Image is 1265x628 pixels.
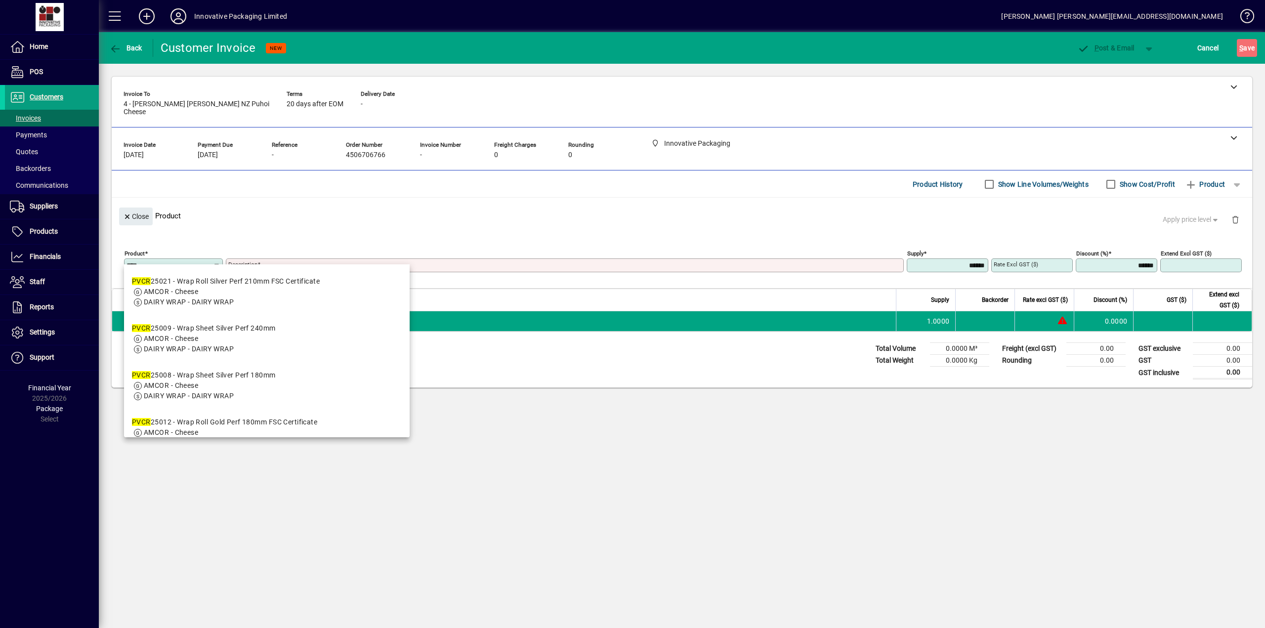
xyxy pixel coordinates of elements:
button: Cancel [1195,39,1222,57]
td: 0.00 [1066,355,1126,367]
td: 0.00 [1193,367,1252,379]
span: AMCOR - Cheese [144,428,198,436]
span: Backorders [10,165,51,172]
span: Close [123,209,149,225]
button: Back [107,39,145,57]
a: Suppliers [5,194,99,219]
span: Reports [30,303,54,311]
a: Invoices [5,110,99,126]
span: Financials [30,252,61,260]
span: NEW [270,45,282,51]
td: GST exclusive [1134,343,1193,355]
span: Settings [30,328,55,336]
app-page-header-button: Delete [1223,215,1247,224]
span: Product History [913,176,963,192]
em: PVCR [132,277,151,285]
span: - [361,100,363,108]
span: - [272,151,274,159]
em: PVCR [132,324,151,332]
span: 0 [494,151,498,159]
span: ost & Email [1077,44,1135,52]
span: Backorder [982,294,1009,305]
span: ave [1239,40,1255,56]
span: Extend excl GST ($) [1199,289,1239,311]
td: Total Volume [871,343,930,355]
span: DAIRY WRAP - DAIRY WRAP [144,345,234,353]
span: [DATE] [198,151,218,159]
span: Package [36,405,63,413]
span: Back [109,44,142,52]
span: DAIRY WRAP - DAIRY WRAP [144,298,234,306]
label: Show Line Volumes/Weights [996,179,1089,189]
mat-option: PVCR25012 - Wrap Roll Gold Perf 180mm FSC Certificate [124,409,410,456]
button: Profile [163,7,194,25]
span: S [1239,44,1243,52]
mat-option: PVCR25009 - Wrap Sheet Silver Perf 240mm [124,315,410,362]
div: 25012 - Wrap Roll Gold Perf 180mm FSC Certificate [132,417,317,427]
em: PVCR [132,418,151,426]
mat-option: PVCR25021 - Wrap Roll Silver Perf 210mm FSC Certificate [124,268,410,315]
mat-label: Rate excl GST ($) [994,261,1038,268]
td: 0.00 [1193,355,1252,367]
button: Delete [1223,208,1247,231]
div: Product [112,198,1252,234]
a: Knowledge Base [1233,2,1253,34]
td: 0.00 [1066,343,1126,355]
span: Home [30,42,48,50]
span: 4 - [PERSON_NAME] [PERSON_NAME] NZ Puhoi Cheese [124,100,272,116]
app-page-header-button: Back [99,39,153,57]
span: Discount (%) [1094,294,1127,305]
button: Product History [909,175,967,193]
a: Settings [5,320,99,345]
span: Support [30,353,54,361]
a: Products [5,219,99,244]
mat-label: Extend excl GST ($) [1161,250,1212,257]
td: Rounding [997,355,1066,367]
mat-option: PVCR25008 - Wrap Sheet Silver Perf 180mm [124,362,410,409]
span: P [1095,44,1099,52]
app-page-header-button: Close [117,211,155,220]
mat-label: Discount (%) [1076,250,1108,257]
td: 0.00 [1193,343,1252,355]
span: Customers [30,93,63,101]
span: Communications [10,181,68,189]
div: 25009 - Wrap Sheet Silver Perf 240mm [132,323,276,334]
span: Quotes [10,148,38,156]
div: Innovative Packaging Limited [194,8,287,24]
button: Post & Email [1072,39,1139,57]
td: 0.0000 Kg [930,355,989,367]
mat-label: Supply [907,250,924,257]
span: Payments [10,131,47,139]
div: 25021 - Wrap Roll Silver Perf 210mm FSC Certificate [132,276,320,287]
span: Products [30,227,58,235]
span: Invoices [10,114,41,122]
div: [PERSON_NAME] [PERSON_NAME][EMAIL_ADDRESS][DOMAIN_NAME] [1001,8,1223,24]
button: Save [1237,39,1257,57]
span: Apply price level [1163,214,1220,225]
span: GST ($) [1167,294,1186,305]
a: Quotes [5,143,99,160]
span: Financial Year [28,384,71,392]
a: Backorders [5,160,99,177]
span: AMCOR - Cheese [144,288,198,295]
mat-label: Product [125,250,145,257]
a: Support [5,345,99,370]
span: 0 [568,151,572,159]
span: DAIRY WRAP - DAIRY WRAP [144,392,234,400]
a: Communications [5,177,99,194]
em: PVCR [132,371,151,379]
button: Apply price level [1159,211,1224,229]
a: Reports [5,295,99,320]
span: AMCOR - Cheese [144,381,198,389]
a: Home [5,35,99,59]
span: POS [30,68,43,76]
a: Financials [5,245,99,269]
td: GST inclusive [1134,367,1193,379]
td: Total Weight [871,355,930,367]
td: 0.0000 [1074,311,1133,331]
span: Supply [931,294,949,305]
span: Suppliers [30,202,58,210]
button: Close [119,208,153,225]
a: POS [5,60,99,84]
span: 4506706766 [346,151,385,159]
